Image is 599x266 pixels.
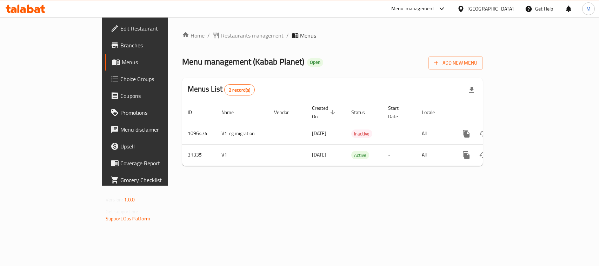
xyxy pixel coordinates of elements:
[105,172,202,188] a: Grocery Checklist
[225,87,254,93] span: 2 record(s)
[105,104,202,121] a: Promotions
[286,31,289,40] li: /
[124,195,135,204] span: 1.0.0
[312,129,326,138] span: [DATE]
[106,195,123,204] span: Version:
[388,104,408,121] span: Start Date
[452,102,531,123] th: Actions
[391,5,434,13] div: Menu-management
[207,31,210,40] li: /
[224,84,255,95] div: Total records count
[120,176,197,184] span: Grocery Checklist
[120,159,197,167] span: Coverage Report
[106,207,138,216] span: Get support on:
[120,92,197,100] span: Coupons
[120,125,197,134] span: Menu disclaimer
[458,147,475,164] button: more
[106,214,150,223] a: Support.OpsPlatform
[216,144,268,166] td: V1
[382,123,416,144] td: -
[105,54,202,71] a: Menus
[105,37,202,54] a: Branches
[221,31,284,40] span: Restaurants management
[105,20,202,37] a: Edit Restaurant
[120,108,197,117] span: Promotions
[213,31,284,40] a: Restaurants management
[105,155,202,172] a: Coverage Report
[475,147,492,164] button: Change Status
[422,108,444,117] span: Locale
[120,41,197,49] span: Branches
[382,144,416,166] td: -
[221,108,243,117] span: Name
[105,121,202,138] a: Menu disclaimer
[120,24,197,33] span: Edit Restaurant
[467,5,514,13] div: [GEOGRAPHIC_DATA]
[312,150,326,159] span: [DATE]
[274,108,298,117] span: Vendor
[416,144,452,166] td: All
[188,108,201,117] span: ID
[416,123,452,144] td: All
[434,59,477,67] span: Add New Menu
[182,31,483,40] nav: breadcrumb
[105,87,202,104] a: Coupons
[300,31,316,40] span: Menus
[307,59,323,65] span: Open
[182,102,531,166] table: enhanced table
[351,108,374,117] span: Status
[312,104,337,121] span: Created On
[120,75,197,83] span: Choice Groups
[307,58,323,67] div: Open
[463,81,480,98] div: Export file
[351,130,372,138] span: Inactive
[428,56,483,69] button: Add New Menu
[475,125,492,142] button: Change Status
[122,58,197,66] span: Menus
[351,151,369,159] span: Active
[351,129,372,138] div: Inactive
[105,71,202,87] a: Choice Groups
[182,54,304,69] span: Menu management ( Kabab Planet )
[188,84,255,95] h2: Menus List
[216,123,268,144] td: V1-cg migration
[105,138,202,155] a: Upsell
[458,125,475,142] button: more
[120,142,197,151] span: Upsell
[586,5,591,13] span: M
